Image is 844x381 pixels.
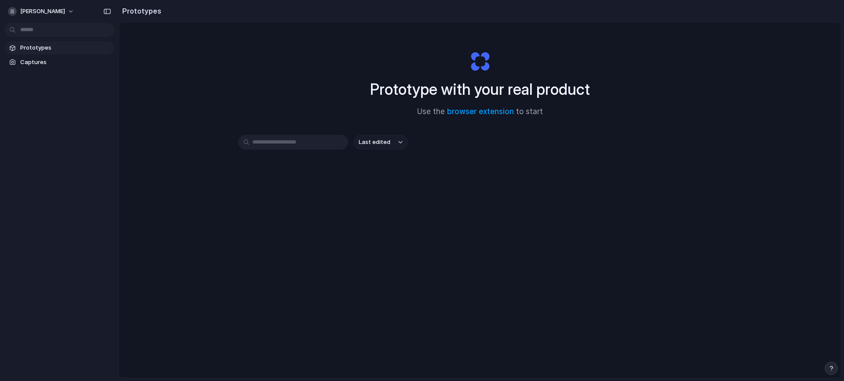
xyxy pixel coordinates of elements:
[447,107,514,116] a: browser extension
[359,138,390,147] span: Last edited
[4,56,114,69] a: Captures
[370,78,590,101] h1: Prototype with your real product
[353,135,408,150] button: Last edited
[20,7,65,16] span: [PERSON_NAME]
[4,41,114,54] a: Prototypes
[20,43,111,52] span: Prototypes
[4,4,79,18] button: [PERSON_NAME]
[417,106,543,118] span: Use the to start
[119,6,161,16] h2: Prototypes
[20,58,111,67] span: Captures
